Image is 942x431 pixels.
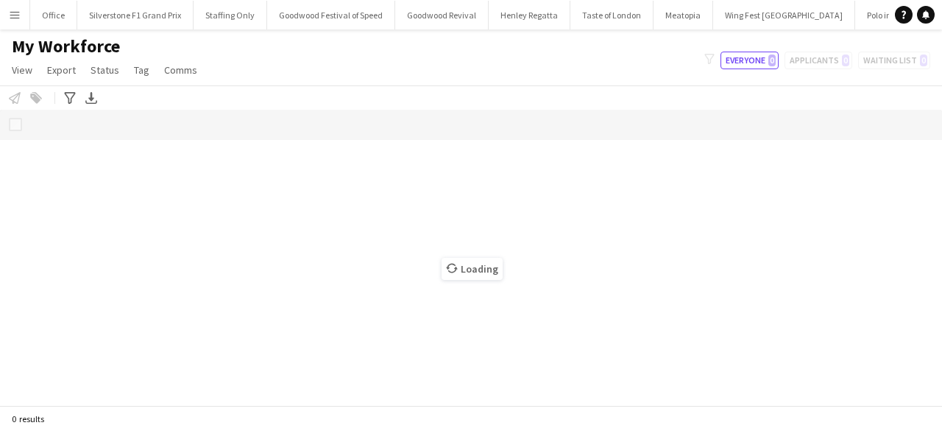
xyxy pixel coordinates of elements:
[6,60,38,80] a: View
[30,1,77,29] button: Office
[158,60,203,80] a: Comms
[768,55,776,66] span: 0
[855,1,935,29] button: Polo in the Park
[442,258,503,280] span: Loading
[12,63,32,77] span: View
[77,1,194,29] button: Silverstone F1 Grand Prix
[41,60,82,80] a: Export
[91,63,119,77] span: Status
[85,60,125,80] a: Status
[267,1,395,29] button: Goodwood Festival of Speed
[395,1,489,29] button: Goodwood Revival
[61,89,79,107] app-action-btn: Advanced filters
[47,63,76,77] span: Export
[194,1,267,29] button: Staffing Only
[654,1,713,29] button: Meatopia
[164,63,197,77] span: Comms
[128,60,155,80] a: Tag
[82,89,100,107] app-action-btn: Export XLSX
[570,1,654,29] button: Taste of London
[713,1,855,29] button: Wing Fest [GEOGRAPHIC_DATA]
[489,1,570,29] button: Henley Regatta
[12,35,120,57] span: My Workforce
[720,52,779,69] button: Everyone0
[134,63,149,77] span: Tag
